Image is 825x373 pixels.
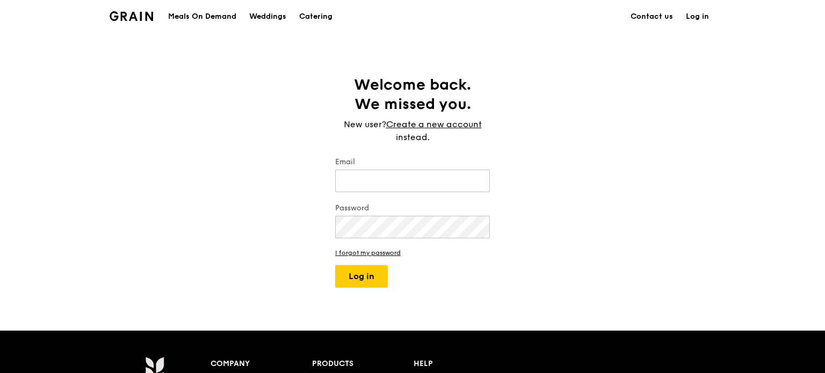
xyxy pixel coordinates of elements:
a: Weddings [243,1,293,33]
a: Log in [679,1,715,33]
a: I forgot my password [335,249,490,257]
div: Help [414,356,515,371]
a: Catering [293,1,339,33]
div: Catering [299,1,332,33]
div: Meals On Demand [168,1,236,33]
div: Products [312,356,414,371]
div: Company [211,356,312,371]
span: New user? [344,119,386,129]
img: Grain [110,11,153,21]
span: instead. [396,132,430,142]
a: Contact us [624,1,679,33]
button: Log in [335,265,388,288]
h1: Welcome back. We missed you. [335,75,490,114]
a: Create a new account [386,118,482,131]
label: Password [335,203,490,214]
div: Weddings [249,1,286,33]
label: Email [335,157,490,167]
